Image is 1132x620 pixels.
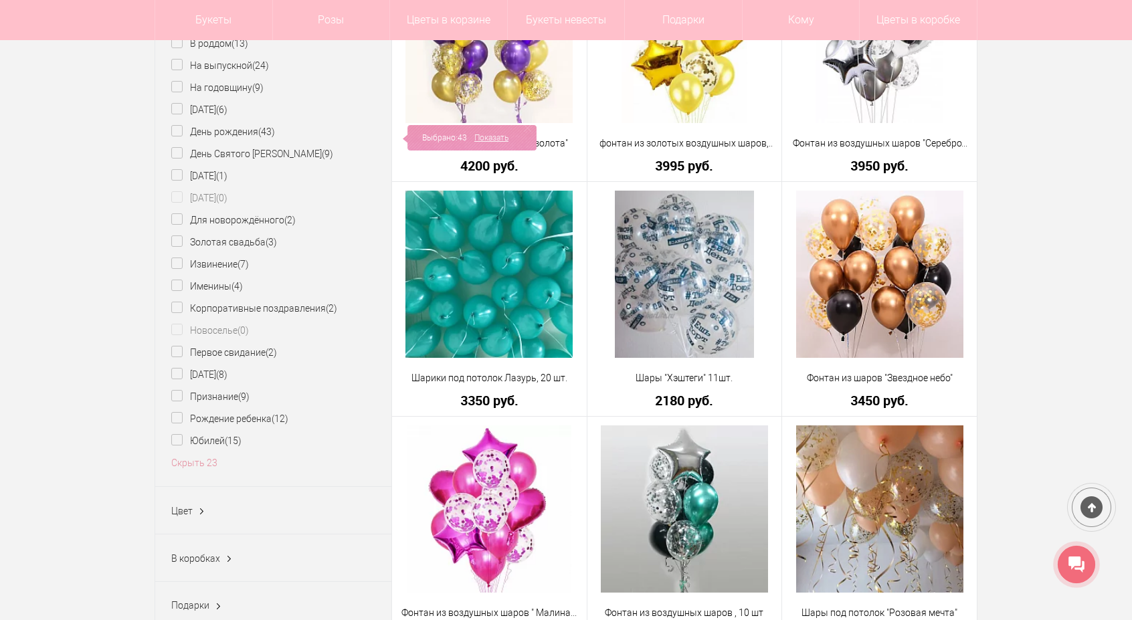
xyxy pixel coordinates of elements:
[796,191,963,358] img: Фонтан из шаров "Звездное небо"
[238,259,249,270] ins: (7)
[401,393,578,407] a: 3350 руб.
[791,393,968,407] a: 3450 руб.
[216,193,227,203] ins: (0)
[171,125,275,139] label: День рождения
[405,191,573,358] img: Шарики под потолок Лазурь, 20 шт.
[225,435,242,446] ins: (15)
[791,159,968,173] a: 3950 руб.
[216,104,227,115] ins: (6)
[171,457,217,468] a: Скрыть 23
[171,434,242,448] label: Юбилей
[791,136,968,150] a: Фонтан из воздушных шаров "Серебро", 14
[171,346,277,360] label: Первое свидание
[171,191,227,205] label: [DATE]
[401,606,578,620] a: Фонтан из воздушных шаров " Малина ", 14 шт
[272,413,288,424] ins: (12)
[238,391,250,402] ins: (9)
[171,169,227,183] label: [DATE]
[326,303,337,314] ins: (2)
[171,506,193,516] span: Цвет
[171,600,209,611] span: Подарки
[252,82,264,93] ins: (9)
[171,213,296,227] label: Для новорождённого
[791,606,968,620] a: Шары под потолок "Розовая мечта"
[796,425,963,593] img: Шары под потолок "Розовая мечта"
[171,553,220,564] span: В коробках
[615,191,755,358] img: Шары "Хэштеги" 11шт.
[171,37,248,51] label: В роддом
[171,390,250,404] label: Признание
[238,325,249,336] ins: (0)
[596,159,773,173] a: 3995 руб.
[171,324,249,338] label: Новоселье
[403,125,537,150] div: Выбрано:
[171,235,277,249] label: Золотая свадьба
[401,159,578,173] a: 4200 руб.
[171,103,227,117] label: [DATE]
[596,393,773,407] a: 2180 руб.
[171,368,227,382] label: [DATE]
[216,171,227,181] ins: (1)
[171,59,269,73] label: На выпускной
[231,38,248,49] ins: (13)
[171,81,264,95] label: На годовщину
[216,369,227,380] ins: (8)
[171,412,288,426] label: Рождение ребенка
[266,237,277,247] ins: (3)
[596,136,773,150] a: фонтан из золотых воздушных шаров, 14 шт
[596,606,773,620] a: Фонтан из воздушных шаров , 10 шт
[401,371,578,385] a: Шарики под потолок Лазурь, 20 шт.
[596,371,773,385] a: Шары "Хэштеги" 11шт.
[458,125,467,150] span: 43
[258,126,275,137] ins: (43)
[407,425,571,593] img: Фонтан из воздушных шаров " Малина ", 14 шт
[474,125,508,150] a: Показать
[322,148,333,159] ins: (9)
[601,425,768,593] img: Фонтан из воздушных шаров , 10 шт
[284,215,296,225] ins: (2)
[401,136,578,150] a: Фонтан из шаров "Контраст золота"
[171,280,243,294] label: Именины
[231,281,243,292] ins: (4)
[791,371,968,385] a: Фонтан из шаров "Звездное небо"
[171,302,337,316] label: Корпоративные поздравления
[171,257,249,272] label: Извинение
[252,60,269,71] ins: (24)
[171,147,333,161] label: День Святого [PERSON_NAME]
[266,347,277,358] ins: (2)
